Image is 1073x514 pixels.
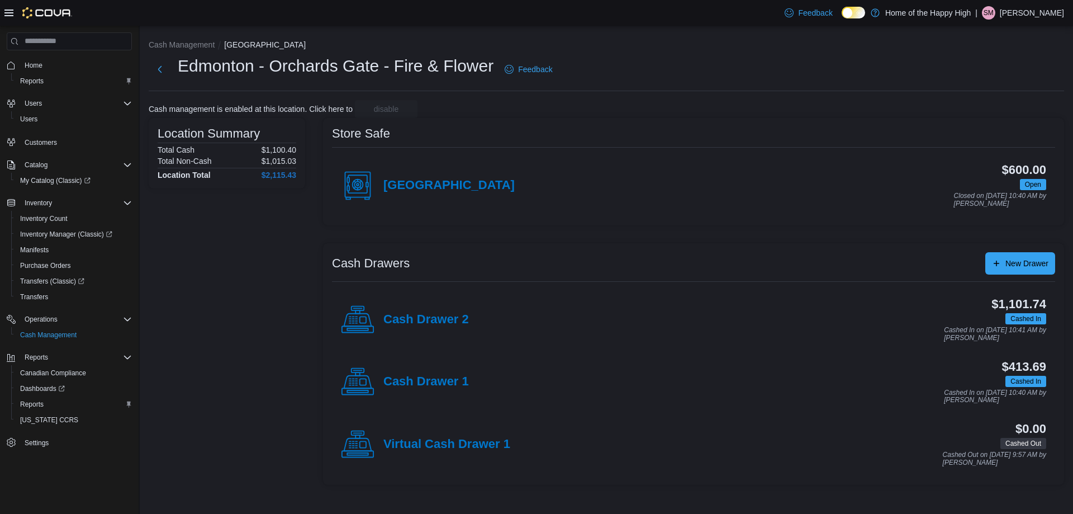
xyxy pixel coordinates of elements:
span: Cashed Out [1000,438,1046,449]
button: [US_STATE] CCRS [11,412,136,428]
a: Purchase Orders [16,259,75,272]
span: Dashboards [20,384,65,393]
button: disable [355,100,417,118]
span: Reports [16,74,132,88]
button: Catalog [20,158,52,172]
span: Reports [20,77,44,86]
p: $1,015.03 [262,157,296,166]
button: Operations [2,312,136,327]
button: Reports [11,397,136,412]
span: Washington CCRS [16,413,132,427]
span: Catalog [20,158,132,172]
a: Settings [20,436,53,450]
a: Transfers [16,290,53,304]
h1: Edmonton - Orchards Gate - Fire & Flower [178,55,493,77]
a: Dashboards [16,382,69,395]
a: Manifests [16,243,53,257]
a: Inventory Manager (Classic) [11,227,136,242]
span: Transfers (Classic) [20,277,84,286]
span: Users [20,97,132,110]
h4: $2,115.43 [262,171,296,180]
p: Cashed In on [DATE] 10:41 AM by [PERSON_NAME] [944,327,1046,342]
span: Catalog [25,161,48,169]
a: Feedback [500,58,557,81]
span: Purchase Orders [20,261,71,270]
h3: $1,101.74 [991,298,1046,311]
button: Manifests [11,242,136,258]
a: Customers [20,136,61,149]
span: Manifests [16,243,132,257]
span: Transfers [20,293,48,301]
a: Dashboards [11,381,136,397]
button: Operations [20,313,62,326]
h3: $413.69 [1002,360,1046,374]
span: Purchase Orders [16,259,132,272]
p: | [975,6,977,20]
button: Home [2,57,136,73]
nav: Complex example [7,53,132,480]
p: Closed on [DATE] 10:40 AM by [PERSON_NAME] [954,192,1046,208]
span: Customers [20,135,132,149]
a: Reports [16,398,48,411]
span: Settings [25,438,49,447]
span: Inventory Manager (Classic) [20,230,112,239]
span: Cash Management [20,331,77,339]
button: Users [11,111,136,127]
button: Next [149,58,171,81]
span: Reports [25,353,48,362]
button: Users [20,97,46,110]
p: Cashed Out on [DATE] 9:57 AM by [PERSON_NAME] [943,451,1046,466]
button: Inventory Count [11,211,136,227]
button: Reports [20,351,53,364]
span: Operations [20,313,132,326]
button: Customers [2,134,136,150]
span: Inventory Manager (Classic) [16,228,132,241]
span: Reports [16,398,132,411]
span: Settings [20,436,132,450]
a: Transfers (Classic) [11,273,136,289]
button: Transfers [11,289,136,305]
h3: Store Safe [332,127,390,140]
button: New Drawer [985,252,1055,275]
span: Operations [25,315,58,324]
h3: Cash Drawers [332,257,410,270]
span: Reports [20,400,44,409]
span: Dashboards [16,382,132,395]
nav: An example of EuiBreadcrumbs [149,39,1064,53]
button: Inventory [2,195,136,211]
button: Settings [2,435,136,451]
button: Canadian Compliance [11,365,136,381]
p: Cash management is enabled at this location. Click here to [149,105,353,114]
span: Users [25,99,42,108]
a: My Catalog (Classic) [11,173,136,188]
span: My Catalog (Classic) [20,176,91,185]
a: My Catalog (Classic) [16,174,95,187]
button: Purchase Orders [11,258,136,273]
button: Reports [2,350,136,365]
a: Transfers (Classic) [16,275,89,288]
h4: [GEOGRAPHIC_DATA] [383,178,515,193]
p: $1,100.40 [262,145,296,154]
span: Cashed In [1005,313,1046,324]
button: [GEOGRAPHIC_DATA] [224,40,306,49]
a: Inventory Count [16,212,72,225]
a: Feedback [780,2,837,24]
button: Inventory [20,196,56,210]
span: New Drawer [1005,258,1048,269]
h4: Cash Drawer 1 [383,375,469,389]
p: Home of the Happy High [885,6,971,20]
h4: Location Total [158,171,211,180]
h4: Virtual Cash Drawer 1 [383,437,510,452]
span: Cashed Out [1005,438,1041,449]
img: Cova [22,7,72,18]
span: Transfers [16,290,132,304]
a: [US_STATE] CCRS [16,413,83,427]
span: SM [984,6,994,20]
h3: $600.00 [1002,163,1046,177]
a: Reports [16,74,48,88]
a: Canadian Compliance [16,366,91,380]
span: Manifests [20,246,49,254]
span: Users [20,115,37,124]
span: Customers [25,138,57,147]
